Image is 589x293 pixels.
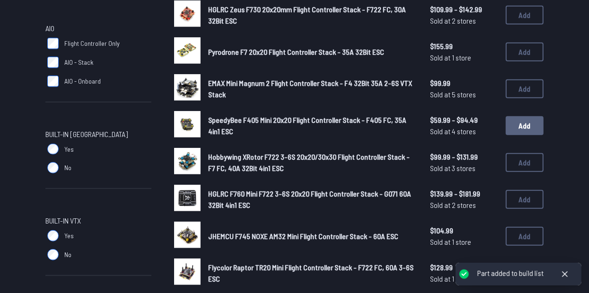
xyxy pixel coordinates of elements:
[506,190,544,209] button: Add
[208,114,415,137] a: SpeedyBee F405 Mini 20x20 Flight Controller Stack - F405 FC, 35A 4in1 ESC
[430,126,498,137] span: Sold at 4 stores
[45,129,128,140] span: Built-in [GEOGRAPHIC_DATA]
[174,259,201,285] img: image
[506,6,544,25] button: Add
[208,231,415,242] a: JHEMCU F745 NOXE AM32 Mini Flight Controller Stack - 60A ESC
[430,163,498,174] span: Sold at 3 stores
[430,78,498,89] span: $99.99
[174,148,201,174] img: image
[45,215,81,226] span: Built-in VTX
[477,268,544,278] div: Part added to build list
[430,52,498,63] span: Sold at 1 store
[47,144,59,155] input: Yes
[174,0,201,30] a: image
[174,74,201,103] a: image
[208,189,411,209] span: HGLRC F760 Mini F722 3-6S 20x20 Flight Controller Stack - G071 60A 32Bit 4in1 ESC
[430,151,498,163] span: $99.99 - $131.99
[430,273,498,284] span: Sold at 1 store
[430,15,498,26] span: Sold at 2 stores
[47,57,59,68] input: AIO - Stack
[64,163,71,172] span: No
[208,232,398,241] span: JHEMCU F745 NOXE AM32 Mini Flight Controller Stack - 60A ESC
[64,39,120,48] span: Flight Controller Only
[430,89,498,100] span: Sold at 5 stores
[174,0,201,27] img: image
[208,47,384,56] span: Pyrodrone F7 20x20 Flight Controller Stack - 35A 32Bit ESC
[64,231,74,241] span: Yes
[174,37,201,67] a: image
[506,79,544,98] button: Add
[430,114,498,126] span: $59.99 - $94.49
[208,46,415,58] a: Pyrodrone F7 20x20 Flight Controller Stack - 35A 32Bit ESC
[208,4,415,26] a: HGLRC Zeus F730 20x20mm Flight Controller Stack - F722 FC, 30A 32Bit ESC
[430,199,498,211] span: Sold at 2 stores
[506,43,544,61] button: Add
[430,262,498,273] span: $128.99
[174,148,201,177] a: image
[208,78,412,99] span: EMAX Mini Magnum 2 Flight Controller Stack - F4 32Bit 35A 2-6S VTX Stack
[174,222,201,251] a: image
[208,5,406,25] span: HGLRC Zeus F730 20x20mm Flight Controller Stack - F722 FC, 30A 32Bit ESC
[174,185,201,214] a: image
[45,23,54,34] span: AIO
[174,37,201,64] img: image
[506,153,544,172] button: Add
[430,225,498,236] span: $104.99
[430,236,498,248] span: Sold at 1 store
[208,115,406,136] span: SpeedyBee F405 Mini 20x20 Flight Controller Stack - F405 FC, 35A 4in1 ESC
[64,250,71,259] span: No
[47,162,59,173] input: No
[174,185,201,211] img: image
[47,38,59,49] input: Flight Controller Only
[208,78,415,100] a: EMAX Mini Magnum 2 Flight Controller Stack - F4 32Bit 35A 2-6S VTX Stack
[208,188,415,211] a: HGLRC F760 Mini F722 3-6S 20x20 Flight Controller Stack - G071 60A 32Bit 4in1 ESC
[174,222,201,248] img: image
[47,230,59,241] input: Yes
[174,259,201,288] a: image
[64,58,93,67] span: AIO - Stack
[208,151,415,174] a: Hobbywing XRotor F722 3-6S 20x20/30x30 Flight Controller Stack - F7 FC, 40A 32Bit 4in1 ESC
[174,111,201,140] a: image
[430,4,498,15] span: $109.99 - $142.99
[208,152,410,172] span: Hobbywing XRotor F722 3-6S 20x20/30x30 Flight Controller Stack - F7 FC, 40A 32Bit 4in1 ESC
[430,188,498,199] span: $139.99 - $181.99
[430,41,498,52] span: $155.99
[64,145,74,154] span: Yes
[506,227,544,246] button: Add
[174,74,201,101] img: image
[64,77,101,86] span: AIO - Onboard
[208,263,413,283] span: Flycolor Raptor TR20 Mini Flight Controller Stack - F722 FC, 60A 3-6S ESC
[208,262,415,284] a: Flycolor Raptor TR20 Mini Flight Controller Stack - F722 FC, 60A 3-6S ESC
[47,249,59,260] input: No
[47,76,59,87] input: AIO - Onboard
[174,111,201,138] img: image
[506,116,544,135] button: Add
